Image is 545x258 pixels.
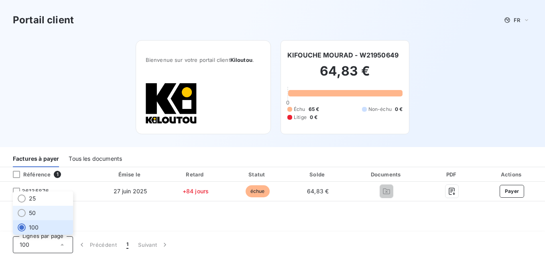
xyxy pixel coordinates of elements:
[228,170,286,178] div: Statut
[294,114,307,121] span: Litige
[287,50,399,60] h6: KIFOUCHE MOURAD - W21950649
[166,170,225,178] div: Retard
[500,185,525,198] button: Payer
[13,150,59,167] div: Factures à payer
[133,236,174,253] button: Suivant
[290,170,346,178] div: Solde
[54,171,61,178] span: 1
[146,82,197,124] img: Company logo
[69,150,122,167] div: Tous les documents
[246,185,270,197] span: échue
[114,188,147,195] span: 27 juin 2025
[98,170,163,178] div: Émise le
[310,114,317,121] span: 0 €
[13,13,74,27] h3: Portail client
[126,241,128,249] span: 1
[6,171,51,178] div: Référence
[183,188,209,195] span: +84 jours
[368,106,392,113] span: Non-échu
[122,236,133,253] button: 1
[22,187,49,195] span: 36135876
[395,106,403,113] span: 0 €
[29,209,36,217] span: 50
[20,241,29,249] span: 100
[230,57,252,63] span: Kiloutou
[29,195,36,203] span: 25
[29,223,39,231] span: 100
[307,188,329,195] span: 64,83 €
[309,106,319,113] span: 65 €
[349,170,423,178] div: Documents
[287,63,403,87] h2: 64,83 €
[427,170,478,178] div: PDF
[146,57,261,63] span: Bienvenue sur votre portail client .
[514,17,520,23] span: FR
[73,236,122,253] button: Précédent
[286,99,289,106] span: 0
[294,106,305,113] span: Échu
[480,170,543,178] div: Actions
